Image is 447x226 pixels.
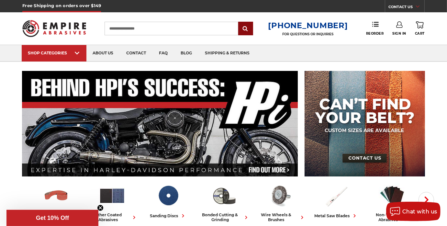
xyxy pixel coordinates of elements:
a: Reorder [366,21,384,35]
img: promo banner for custom belts. [305,71,425,176]
a: contact [120,45,153,62]
input: Submit [239,22,252,35]
a: other coated abrasives [87,182,138,222]
img: Metal Saw Blades [323,182,350,209]
a: bonded cutting & grinding [199,182,250,222]
span: Chat with us [402,209,437,215]
img: Wire Wheels & Brushes [267,182,294,209]
a: faq [153,45,174,62]
a: sanding discs [143,182,194,219]
span: Reorder [366,31,384,36]
a: sanding belts [31,182,82,219]
button: Chat with us [386,202,441,221]
div: other coated abrasives [87,212,138,222]
div: SHOP CATEGORIES [28,51,80,55]
a: [PHONE_NUMBER] [268,21,348,30]
a: non-woven abrasives [367,182,418,222]
a: Cart [415,21,425,36]
img: Bonded Cutting & Grinding [211,182,238,209]
div: sanding discs [150,212,186,219]
div: non-woven abrasives [367,212,418,222]
a: metal saw blades [311,182,362,219]
div: Get 10% OffClose teaser [6,210,98,226]
span: Get 10% Off [36,215,69,221]
a: CONTACT US [388,3,424,12]
img: Non-woven Abrasives [379,182,406,209]
a: about us [86,45,120,62]
button: Next [419,192,434,208]
div: metal saw blades [314,212,358,219]
a: blog [174,45,199,62]
img: Sanding Belts [43,182,70,209]
button: Close teaser [97,205,104,211]
span: Sign In [392,31,406,36]
img: Other Coated Abrasives [99,182,126,209]
span: Cart [415,31,425,36]
a: wire wheels & brushes [255,182,306,222]
img: Sanding Discs [155,182,182,209]
img: Banner for an interview featuring Horsepower Inc who makes Harley performance upgrades featured o... [22,71,298,176]
img: Empire Abrasives [22,16,86,41]
a: shipping & returns [199,45,256,62]
div: bonded cutting & grinding [199,212,250,222]
p: FOR QUESTIONS OR INQUIRIES [268,32,348,36]
div: wire wheels & brushes [255,212,306,222]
